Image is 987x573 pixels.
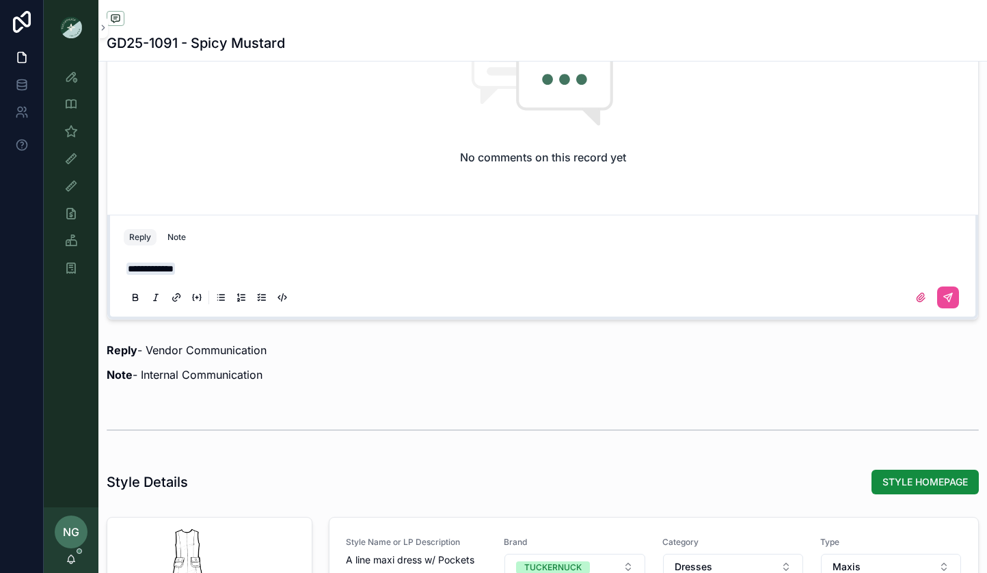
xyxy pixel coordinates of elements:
span: Brand [504,537,645,548]
div: scrollable content [44,55,98,298]
div: Note [167,232,186,243]
h1: Style Details [107,472,188,492]
span: Type [820,537,962,548]
strong: Reply [107,343,137,357]
h2: No comments on this record yet [460,149,626,165]
p: - Internal Communication [107,367,979,383]
strong: Note [107,368,133,382]
span: NG [63,524,79,540]
button: Note [162,229,191,245]
img: App logo [60,16,82,38]
button: STYLE HOMEPAGE [871,470,979,494]
span: A line maxi dress w/ Pockets [346,553,487,567]
button: Reply [124,229,157,245]
h1: GD25-1091 - Spicy Mustard [107,34,285,53]
span: Category [662,537,804,548]
p: - Vendor Communication [107,342,979,358]
span: Style Name or LP Description [346,537,487,548]
span: STYLE HOMEPAGE [882,475,968,489]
